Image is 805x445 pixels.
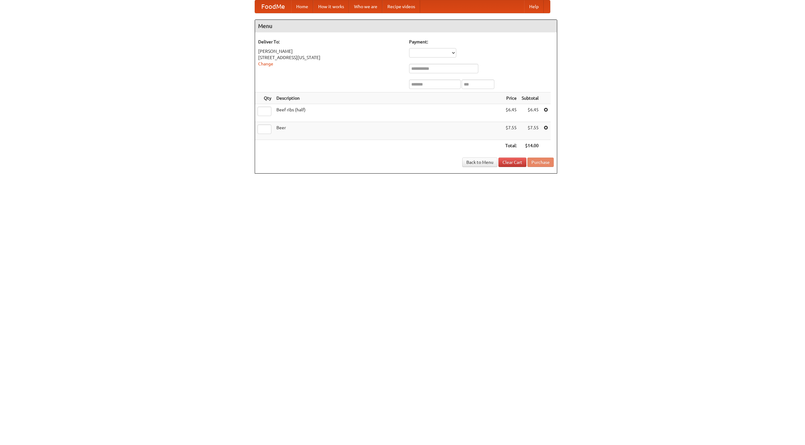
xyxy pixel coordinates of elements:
th: Description [274,92,503,104]
a: Change [258,61,273,66]
button: Purchase [527,158,554,167]
td: $7.55 [519,122,541,140]
th: Subtotal [519,92,541,104]
div: [STREET_ADDRESS][US_STATE] [258,54,403,61]
td: $6.45 [503,104,519,122]
th: Total: [503,140,519,152]
a: Who we are [349,0,382,13]
h5: Deliver To: [258,39,403,45]
td: Beer [274,122,503,140]
a: FoodMe [255,0,291,13]
a: Back to Menu [462,158,497,167]
a: Clear Cart [498,158,526,167]
h5: Payment: [409,39,554,45]
td: $6.45 [519,104,541,122]
a: How it works [313,0,349,13]
th: Price [503,92,519,104]
th: $14.00 [519,140,541,152]
td: Beef ribs (half) [274,104,503,122]
div: [PERSON_NAME] [258,48,403,54]
th: Qty [255,92,274,104]
td: $7.55 [503,122,519,140]
a: Home [291,0,313,13]
a: Help [524,0,544,13]
a: Recipe videos [382,0,420,13]
h4: Menu [255,20,557,32]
